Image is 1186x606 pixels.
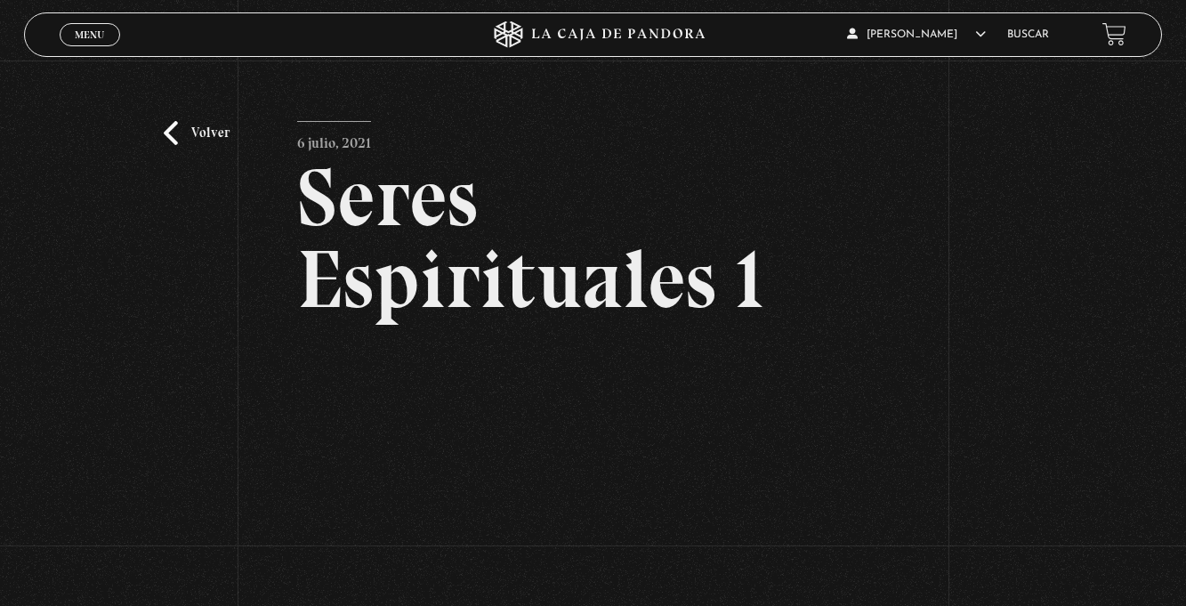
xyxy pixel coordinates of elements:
[847,29,986,40] span: [PERSON_NAME]
[69,44,110,56] span: Cerrar
[1102,22,1126,46] a: View your shopping cart
[297,157,889,320] h2: Seres Espirituales 1
[1007,29,1049,40] a: Buscar
[164,121,230,145] a: Volver
[297,121,371,157] p: 6 julio, 2021
[75,29,104,40] span: Menu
